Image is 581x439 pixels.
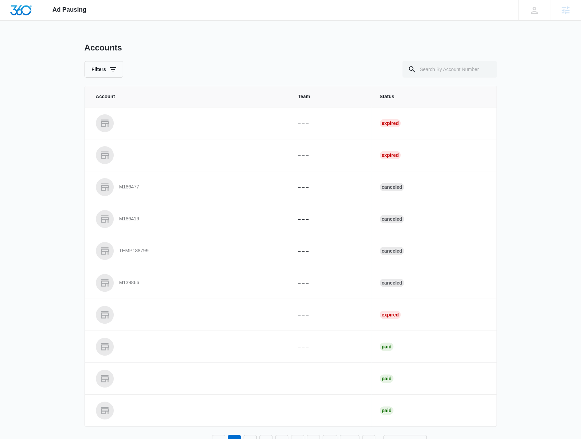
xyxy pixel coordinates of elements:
div: Canceled [380,247,404,255]
p: M139866 [119,279,139,286]
p: M186419 [119,216,139,222]
p: M186477 [119,184,139,190]
p: – – – [298,279,363,287]
p: – – – [298,216,363,223]
div: Expired [380,119,401,127]
span: Status [380,93,485,100]
input: Search By Account Number [402,61,497,78]
p: – – – [298,311,363,319]
a: M186419 [96,210,281,228]
div: Paid [380,374,394,383]
p: – – – [298,407,363,414]
div: Paid [380,406,394,415]
div: Canceled [380,183,404,191]
div: Canceled [380,215,404,223]
button: Filters [85,61,123,78]
p: TEMP188799 [119,247,149,254]
a: M186477 [96,178,281,196]
a: M139866 [96,274,281,292]
div: Expired [380,311,401,319]
p: – – – [298,343,363,350]
p: – – – [298,120,363,127]
h1: Accounts [85,43,122,53]
div: Paid [380,343,394,351]
div: Canceled [380,279,404,287]
span: Team [298,93,363,100]
div: Expired [380,151,401,159]
span: Ad Pausing [53,6,87,13]
span: Account [96,93,281,100]
p: – – – [298,247,363,255]
p: – – – [298,184,363,191]
p: – – – [298,375,363,382]
p: – – – [298,152,363,159]
a: TEMP188799 [96,242,281,260]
